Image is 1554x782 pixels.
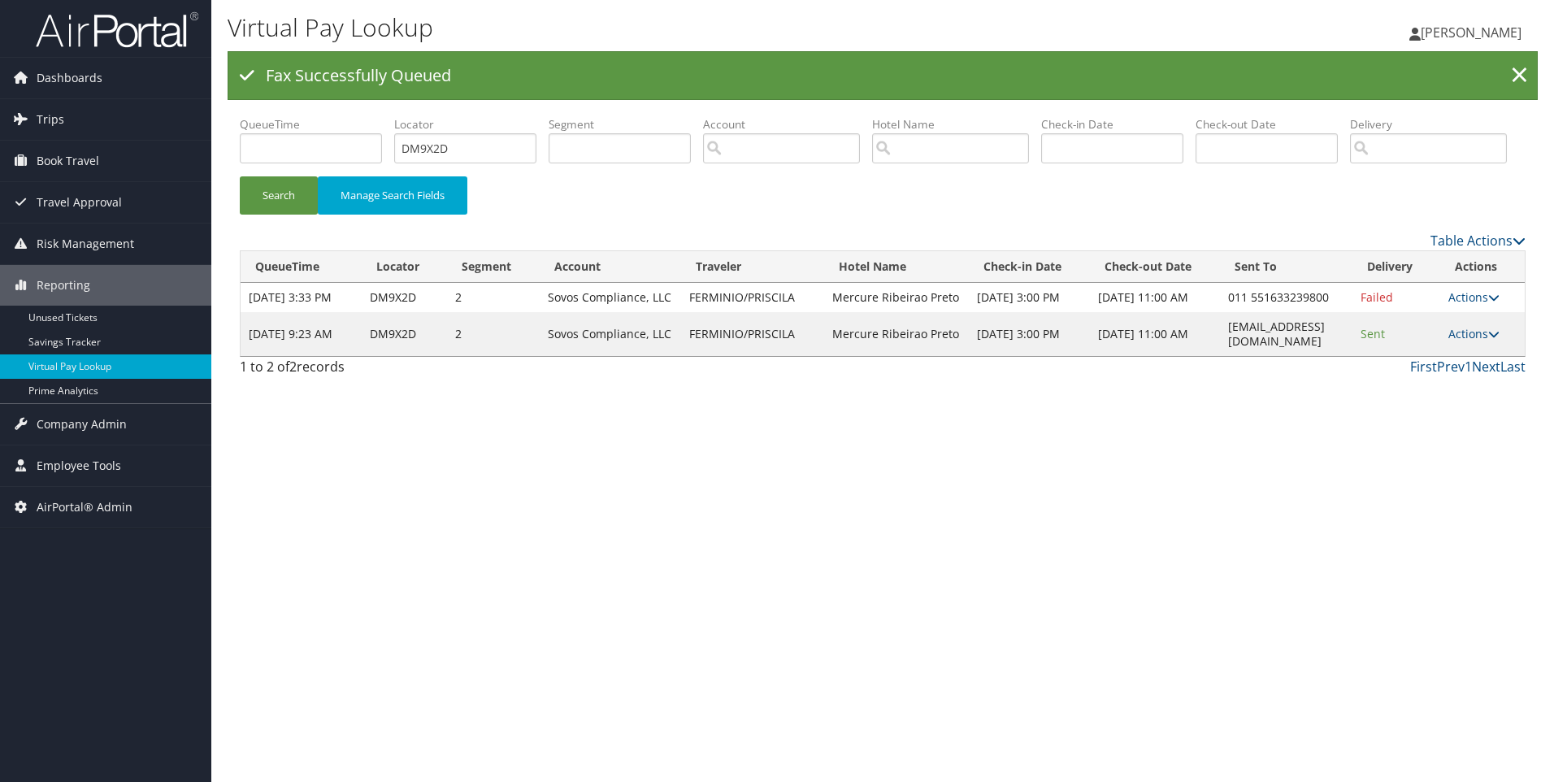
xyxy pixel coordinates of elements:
[1220,283,1352,312] td: 011 551633239800
[240,116,394,133] label: QueueTime
[1448,289,1500,305] a: Actions
[969,283,1090,312] td: [DATE] 3:00 PM
[824,312,969,356] td: Mercure Ribeirao Preto
[394,116,549,133] label: Locator
[318,176,467,215] button: Manage Search Fields
[1361,289,1393,305] span: Failed
[241,312,362,356] td: [DATE] 9:23 AM
[228,11,1101,45] h1: Virtual Pay Lookup
[1350,116,1519,133] label: Delivery
[447,283,540,312] td: 2
[1041,116,1196,133] label: Check-in Date
[240,176,318,215] button: Search
[969,251,1090,283] th: Check-in Date: activate to sort column ascending
[540,312,681,356] td: Sovos Compliance, LLC
[1220,251,1352,283] th: Sent To: activate to sort column ascending
[241,283,362,312] td: [DATE] 3:33 PM
[1440,251,1525,283] th: Actions
[1090,312,1220,356] td: [DATE] 11:00 AM
[540,251,681,283] th: Account: activate to sort column ascending
[1448,326,1500,341] a: Actions
[1472,358,1500,376] a: Next
[969,312,1090,356] td: [DATE] 3:00 PM
[240,357,543,384] div: 1 to 2 of records
[1409,8,1538,57] a: [PERSON_NAME]
[241,251,362,283] th: QueueTime: activate to sort column descending
[1196,116,1350,133] label: Check-out Date
[824,251,969,283] th: Hotel Name: activate to sort column ascending
[289,358,297,376] span: 2
[1090,251,1220,283] th: Check-out Date: activate to sort column ascending
[36,11,198,49] img: airportal-logo.png
[37,141,99,181] span: Book Travel
[37,58,102,98] span: Dashboards
[681,283,824,312] td: FERMINIO/PRISCILA
[681,251,824,283] th: Traveler: activate to sort column ascending
[37,487,132,528] span: AirPortal® Admin
[1352,251,1440,283] th: Delivery: activate to sort column ascending
[1465,358,1472,376] a: 1
[447,251,540,283] th: Segment: activate to sort column ascending
[362,283,447,312] td: DM9X2D
[228,51,1538,100] div: Fax Successfully Queued
[37,224,134,264] span: Risk Management
[1410,358,1437,376] a: First
[681,312,824,356] td: FERMINIO/PRISCILA
[37,404,127,445] span: Company Admin
[703,116,872,133] label: Account
[872,116,1041,133] label: Hotel Name
[362,312,447,356] td: DM9X2D
[37,445,121,486] span: Employee Tools
[1361,326,1385,341] span: Sent
[37,182,122,223] span: Travel Approval
[362,251,447,283] th: Locator: activate to sort column ascending
[540,283,681,312] td: Sovos Compliance, LLC
[549,116,703,133] label: Segment
[37,99,64,140] span: Trips
[824,283,969,312] td: Mercure Ribeirao Preto
[1090,283,1220,312] td: [DATE] 11:00 AM
[1430,232,1526,250] a: Table Actions
[1421,24,1521,41] span: [PERSON_NAME]
[447,312,540,356] td: 2
[1500,358,1526,376] a: Last
[1220,312,1352,356] td: [EMAIL_ADDRESS][DOMAIN_NAME]
[37,265,90,306] span: Reporting
[1437,358,1465,376] a: Prev
[1505,59,1534,92] a: ×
